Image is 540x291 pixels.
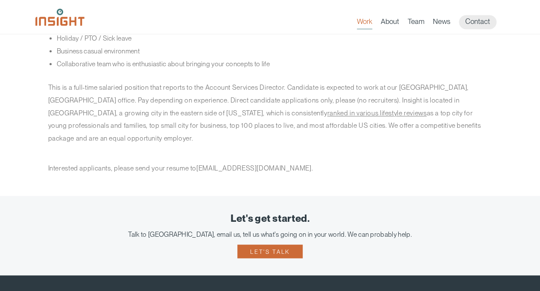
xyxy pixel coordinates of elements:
div: Talk to [GEOGRAPHIC_DATA], email us, tell us what's going on in your world. We can probably help. [13,230,527,238]
img: Insight Marketing Design [35,9,85,26]
a: About [381,17,399,29]
a: Contact [459,15,496,29]
li: Holiday / PTO / Sick leave [57,34,492,43]
a: Let's talk [237,244,302,258]
a: News [433,17,450,29]
li: Collaborative team who is enthusiastic about bringing your concepts to life [57,60,492,68]
p: Interested applicants, please send your resume to [EMAIL_ADDRESS][DOMAIN_NAME] . [48,162,492,174]
a: Work [357,17,372,29]
div: Let's get started. [13,213,527,224]
nav: primary navigation menu [357,15,505,29]
li: Business casual environment [57,47,492,56]
p: This is a full-time salaried position that reports to the Account Services Director. Candidate is... [48,81,492,144]
a: ranked in various lifestyle reviews [327,109,427,117]
a: Team [408,17,424,29]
